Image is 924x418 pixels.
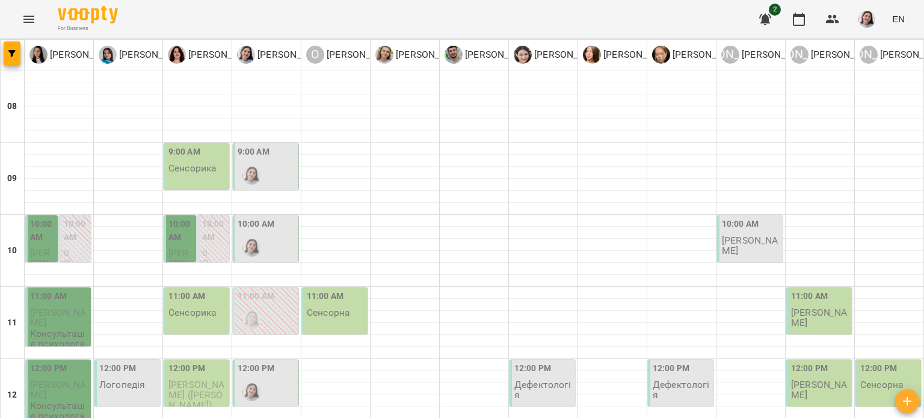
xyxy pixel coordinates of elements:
[583,46,724,64] div: Олеся Безтільна
[7,100,17,113] h6: 08
[237,46,255,64] img: Д
[722,218,759,231] label: 10:00 AM
[739,48,815,62] p: [PERSON_NAME]
[895,389,919,413] button: Add lesson
[790,46,884,64] a: [PERSON_NAME] [PERSON_NAME]
[168,379,224,411] span: [PERSON_NAME] ([PERSON_NAME])
[653,380,711,401] p: Дефектологія
[514,46,607,64] a: С [PERSON_NAME]
[238,362,274,375] label: 12:00 PM
[7,389,17,402] h6: 12
[30,362,67,375] label: 12:00 PM
[168,290,205,303] label: 11:00 AM
[652,46,745,64] div: Анна Прокопенко
[670,48,745,62] p: [PERSON_NAME]
[7,244,17,257] h6: 10
[860,362,897,375] label: 12:00 PM
[29,46,48,64] img: І
[168,247,192,290] span: [PERSON_NAME]
[64,259,89,414] p: Первинна консультація (логопед / дефектолог + сенсорний терапевт)
[238,290,274,303] label: 11:00 AM
[168,307,217,318] p: Сенсорика
[791,362,828,375] label: 12:00 PM
[790,46,808,64] div: [PERSON_NAME]
[652,46,745,64] a: А [PERSON_NAME]
[375,46,393,64] img: О
[721,46,815,64] div: Юлія Януш
[99,46,117,64] img: Т
[30,328,88,370] p: Консультація психолога (корекція поведінки)
[58,6,118,23] img: Voopty Logo
[583,46,601,64] img: О
[307,307,350,318] p: Сенсорна
[514,46,532,64] img: С
[242,383,260,401] img: Дарія Тріпадуш
[242,311,260,329] img: Дарія Тріпадуш
[791,290,828,303] label: 11:00 AM
[860,46,878,64] div: [PERSON_NAME]
[168,218,194,244] label: 10:00 AM
[30,247,54,290] span: [PERSON_NAME]
[583,46,724,64] a: О [PERSON_NAME] Безтільна
[242,239,260,257] img: Дарія Тріпадуш
[30,307,86,328] span: [PERSON_NAME]
[202,248,227,258] p: 0
[769,4,781,16] span: 2
[255,48,330,62] p: [PERSON_NAME]
[892,13,905,25] span: EN
[168,163,217,173] p: Сенсорика
[30,218,55,244] label: 10:00 AM
[117,48,192,62] p: [PERSON_NAME]
[532,48,607,62] p: [PERSON_NAME]
[168,146,200,159] label: 9:00 AM
[30,379,86,401] span: [PERSON_NAME]
[30,290,67,303] label: 11:00 AM
[601,48,724,62] p: [PERSON_NAME] Безтільна
[29,46,123,64] a: І [PERSON_NAME]
[242,167,260,185] img: Дарія Тріпадуш
[29,46,123,64] div: Ірина Керівник
[790,46,884,64] div: Анна Субота
[168,362,205,375] label: 12:00 PM
[237,46,330,64] a: Д [PERSON_NAME]
[168,46,261,64] div: Ольга Крикун
[445,46,463,64] img: А
[653,362,689,375] label: 12:00 PM
[58,25,118,32] span: For Business
[14,5,43,34] button: Menu
[238,218,274,231] label: 10:00 AM
[858,11,875,28] img: 6242ec16dc90ad4268c72ceab8d6e351.jpeg
[808,48,884,62] p: [PERSON_NAME]
[721,46,739,64] div: [PERSON_NAME]
[306,46,399,64] div: Олександр Шикін
[306,46,399,64] a: О [PERSON_NAME]
[445,46,538,64] div: Андрій Морцун
[202,259,227,414] p: Первинна консультація (логопед / дефектолог + сенсорний терапевт)
[64,248,89,258] p: 0
[514,46,607,64] div: Софія Цюпер
[238,146,269,159] label: 9:00 AM
[393,48,469,62] p: [PERSON_NAME]
[445,46,538,64] a: А [PERSON_NAME]
[514,362,551,375] label: 12:00 PM
[186,48,261,62] p: [PERSON_NAME]
[514,380,573,401] p: Дефектологія
[463,48,538,62] p: [PERSON_NAME]
[375,46,469,64] a: О [PERSON_NAME]
[721,46,815,64] a: [PERSON_NAME] [PERSON_NAME]
[237,46,330,64] div: Дарія Тріпадуш
[652,46,670,64] img: А
[99,362,136,375] label: 12:00 PM
[307,290,343,303] label: 11:00 AM
[791,380,849,401] p: [PERSON_NAME]
[64,218,89,244] label: 10:00 AM
[99,46,192,64] a: Т [PERSON_NAME]
[887,8,910,30] button: EN
[99,46,192,64] div: Тетяна Хомин
[324,48,399,62] p: [PERSON_NAME]
[375,46,469,64] div: Олена Савків
[791,307,849,328] p: [PERSON_NAME]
